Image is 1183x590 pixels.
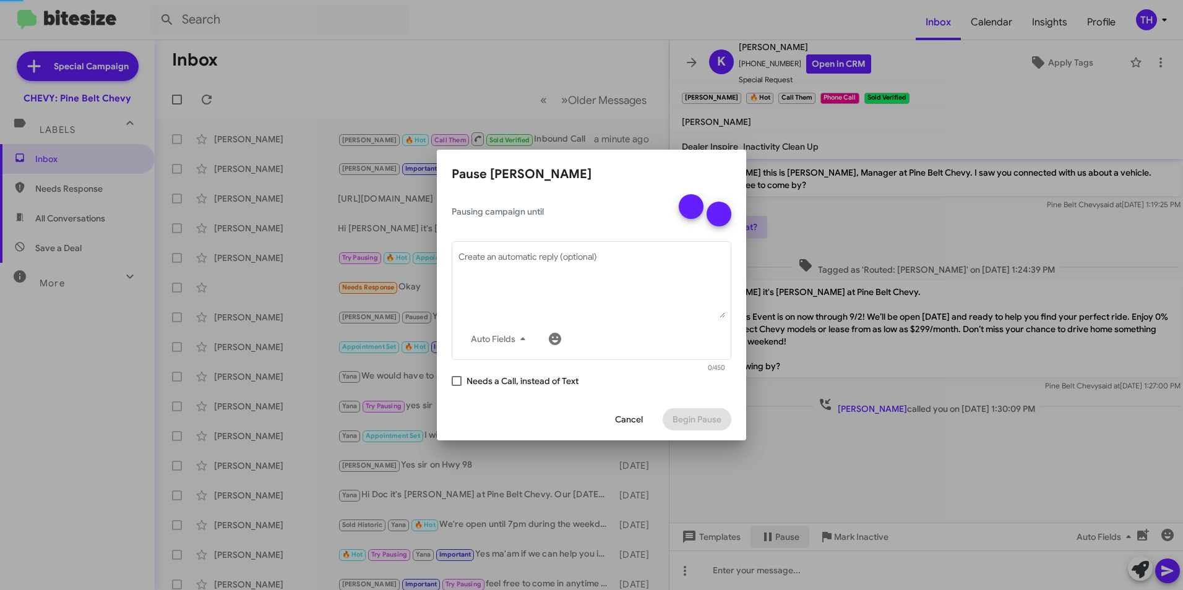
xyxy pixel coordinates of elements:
[673,408,721,430] span: Begin Pause
[452,165,731,184] h2: Pause [PERSON_NAME]
[663,408,731,430] button: Begin Pause
[461,328,540,350] button: Auto Fields
[467,374,579,388] span: Needs a Call, instead of Text
[615,408,643,430] span: Cancel
[708,364,725,372] mat-hint: 0/450
[471,328,530,350] span: Auto Fields
[452,205,668,218] span: Pausing campaign until
[605,408,653,430] button: Cancel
